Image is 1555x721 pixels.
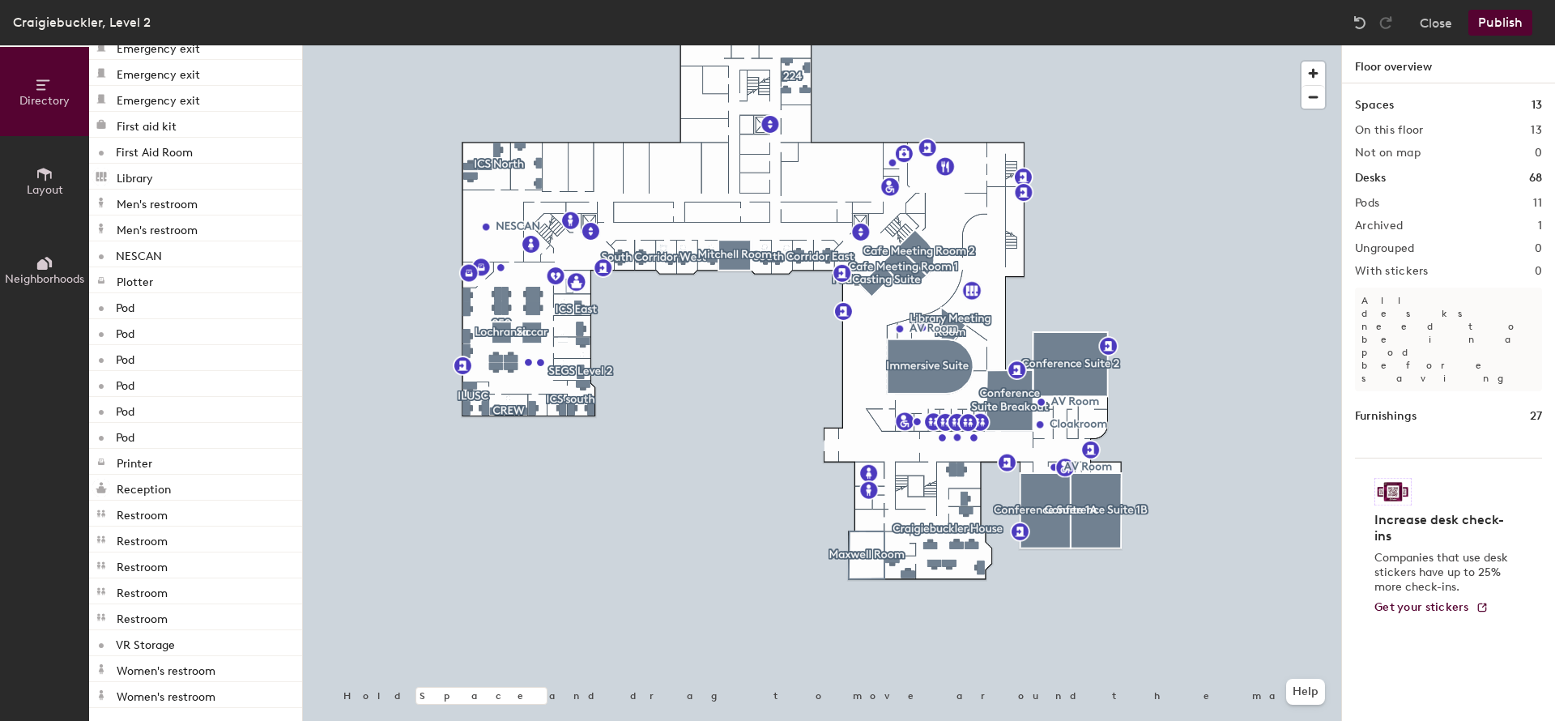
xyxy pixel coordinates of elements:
[116,400,134,419] p: Pod
[1378,15,1394,31] img: Redo
[1374,512,1513,544] h4: Increase desk check-ins
[1355,147,1421,160] h2: Not on map
[1538,220,1542,233] h2: 1
[13,12,151,32] div: Craigiebuckler, Level 2
[1355,169,1386,187] h1: Desks
[116,348,134,367] p: Pod
[1529,169,1542,187] h1: 68
[117,219,198,237] p: Men's restroom
[1352,15,1368,31] img: Undo
[116,297,134,315] p: Pod
[117,89,200,108] p: Emergency exit
[116,426,134,445] p: Pod
[1374,478,1412,506] img: Sticker logo
[1374,600,1469,614] span: Get your stickers
[1420,10,1452,36] button: Close
[116,322,134,341] p: Pod
[117,530,168,548] p: Restroom
[117,685,215,704] p: Women's restroom
[116,634,175,652] p: VR Storage
[117,193,198,211] p: Men's restroom
[1535,265,1542,278] h2: 0
[117,504,168,523] p: Restroom
[116,374,134,393] p: Pod
[117,115,177,134] p: First aid kit
[117,478,171,497] p: Reception
[1355,197,1379,210] h2: Pods
[117,608,168,626] p: Restroom
[117,37,200,56] p: Emergency exit
[27,183,63,197] span: Layout
[117,63,200,82] p: Emergency exit
[1355,96,1394,114] h1: Spaces
[1355,288,1542,391] p: All desks need to be in a pod before saving
[1535,147,1542,160] h2: 0
[1355,265,1429,278] h2: With stickers
[5,272,84,286] span: Neighborhoods
[116,141,193,160] p: First Aid Room
[1532,96,1542,114] h1: 13
[1468,10,1532,36] button: Publish
[1355,407,1417,425] h1: Furnishings
[1342,45,1555,83] h1: Floor overview
[117,271,153,289] p: Plotter
[1533,197,1542,210] h2: 11
[117,167,153,186] p: Library
[1374,601,1489,615] a: Get your stickers
[1286,679,1325,705] button: Help
[117,556,168,574] p: Restroom
[116,245,162,263] p: NESCAN
[117,452,152,471] p: Printer
[1531,124,1542,137] h2: 13
[19,94,70,108] span: Directory
[1535,242,1542,255] h2: 0
[1355,220,1403,233] h2: Archived
[117,582,168,600] p: Restroom
[117,659,215,678] p: Women's restroom
[1355,242,1415,255] h2: Ungrouped
[1530,407,1542,425] h1: 27
[1355,124,1424,137] h2: On this floor
[1374,551,1513,595] p: Companies that use desk stickers have up to 25% more check-ins.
